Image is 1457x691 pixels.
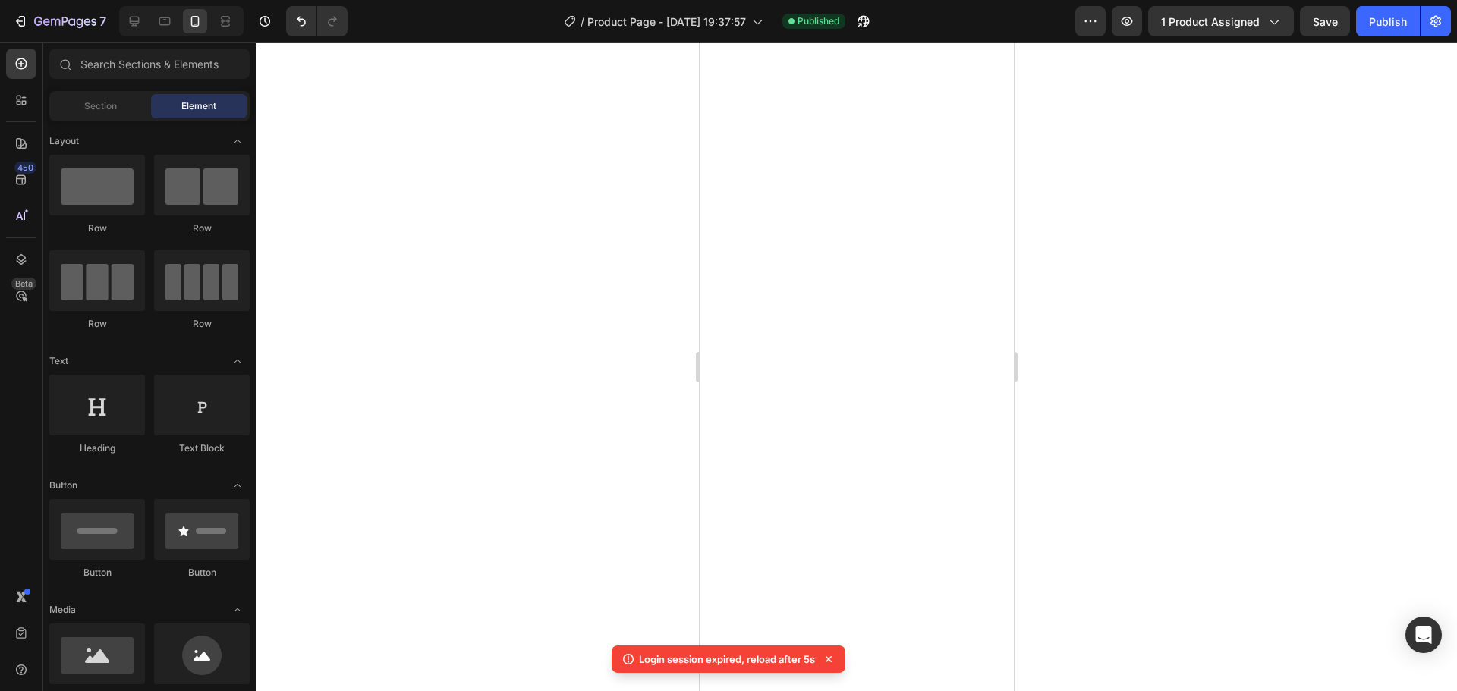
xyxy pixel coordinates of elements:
[1405,617,1442,653] div: Open Intercom Messenger
[700,42,1014,691] iframe: Design area
[225,349,250,373] span: Toggle open
[49,441,145,455] div: Heading
[49,566,145,579] div: Button
[1300,6,1350,36] button: Save
[639,652,815,667] p: Login session expired, reload after 5s
[581,14,584,30] span: /
[49,221,145,235] div: Row
[49,354,68,368] span: Text
[1148,6,1294,36] button: 1 product assigned
[154,221,250,235] div: Row
[1313,15,1338,28] span: Save
[99,12,106,30] p: 7
[1161,14,1260,30] span: 1 product assigned
[798,14,839,28] span: Published
[587,14,746,30] span: Product Page - [DATE] 19:37:57
[225,129,250,153] span: Toggle open
[49,49,250,79] input: Search Sections & Elements
[49,603,76,617] span: Media
[14,162,36,174] div: 450
[154,441,250,455] div: Text Block
[49,134,79,148] span: Layout
[181,99,216,113] span: Element
[6,6,113,36] button: 7
[154,317,250,331] div: Row
[11,278,36,290] div: Beta
[1369,14,1407,30] div: Publish
[286,6,348,36] div: Undo/Redo
[225,598,250,622] span: Toggle open
[154,566,250,579] div: Button
[1356,6,1420,36] button: Publish
[49,317,145,331] div: Row
[49,479,77,492] span: Button
[84,99,117,113] span: Section
[225,473,250,498] span: Toggle open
